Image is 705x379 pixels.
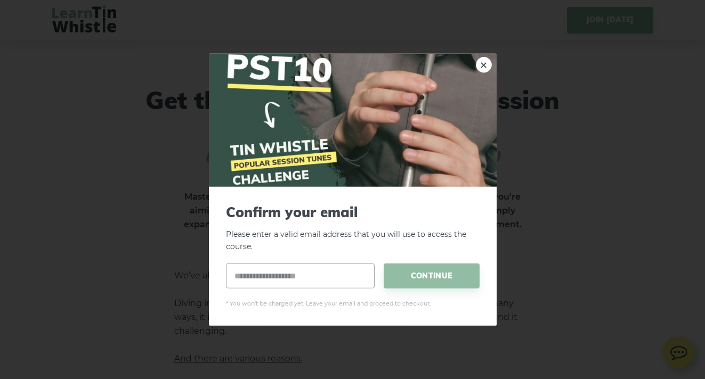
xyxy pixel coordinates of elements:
[209,54,497,187] img: Tin Whistle Improver Course
[226,204,480,253] p: Please enter a valid email address that you will use to access the course.
[476,57,492,73] a: ×
[226,204,480,220] span: Confirm your email
[384,263,480,288] span: CONTINUE
[226,299,480,308] span: * You won't be charged yet. Leave your email and proceed to checkout.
